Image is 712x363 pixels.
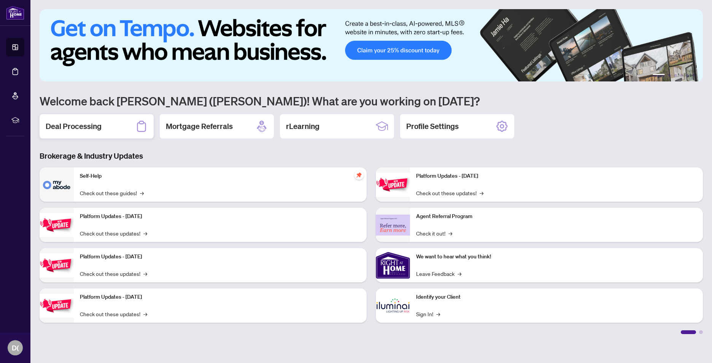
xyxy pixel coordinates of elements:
[80,310,147,318] a: Check out these updates!→
[12,342,19,353] span: D(
[376,288,410,323] img: Identify your Client
[416,212,697,221] p: Agent Referral Program
[143,269,147,278] span: →
[668,74,671,77] button: 2
[376,173,410,197] img: Platform Updates - June 23, 2025
[166,121,233,132] h2: Mortgage Referrals
[46,121,102,132] h2: Deal Processing
[40,167,74,202] img: Self-Help
[80,253,361,261] p: Platform Updates - [DATE]
[416,229,452,237] a: Check it out!→
[416,172,697,180] p: Platform Updates - [DATE]
[40,9,703,81] img: Slide 0
[80,172,361,180] p: Self-Help
[416,253,697,261] p: We want to hear what you think!
[40,213,74,237] img: Platform Updates - September 16, 2025
[143,229,147,237] span: →
[406,121,459,132] h2: Profile Settings
[143,310,147,318] span: →
[680,74,683,77] button: 4
[140,189,144,197] span: →
[436,310,440,318] span: →
[682,336,704,359] button: Open asap
[458,269,461,278] span: →
[40,151,703,161] h3: Brokerage & Industry Updates
[80,212,361,221] p: Platform Updates - [DATE]
[40,253,74,277] img: Platform Updates - July 21, 2025
[416,189,483,197] a: Check out these updates!→
[416,310,440,318] a: Sign In!→
[40,294,74,318] img: Platform Updates - July 8, 2025
[653,74,665,77] button: 1
[674,74,677,77] button: 3
[686,74,689,77] button: 5
[354,170,364,180] span: pushpin
[286,121,319,132] h2: rLearning
[80,293,361,301] p: Platform Updates - [DATE]
[416,293,697,301] p: Identify your Client
[80,229,147,237] a: Check out these updates!→
[448,229,452,237] span: →
[376,248,410,282] img: We want to hear what you think!
[80,189,144,197] a: Check out these guides!→
[80,269,147,278] a: Check out these updates!→
[376,215,410,236] img: Agent Referral Program
[692,74,695,77] button: 6
[416,269,461,278] a: Leave Feedback→
[480,189,483,197] span: →
[6,6,24,20] img: logo
[40,94,703,108] h1: Welcome back [PERSON_NAME] ([PERSON_NAME])! What are you working on [DATE]?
